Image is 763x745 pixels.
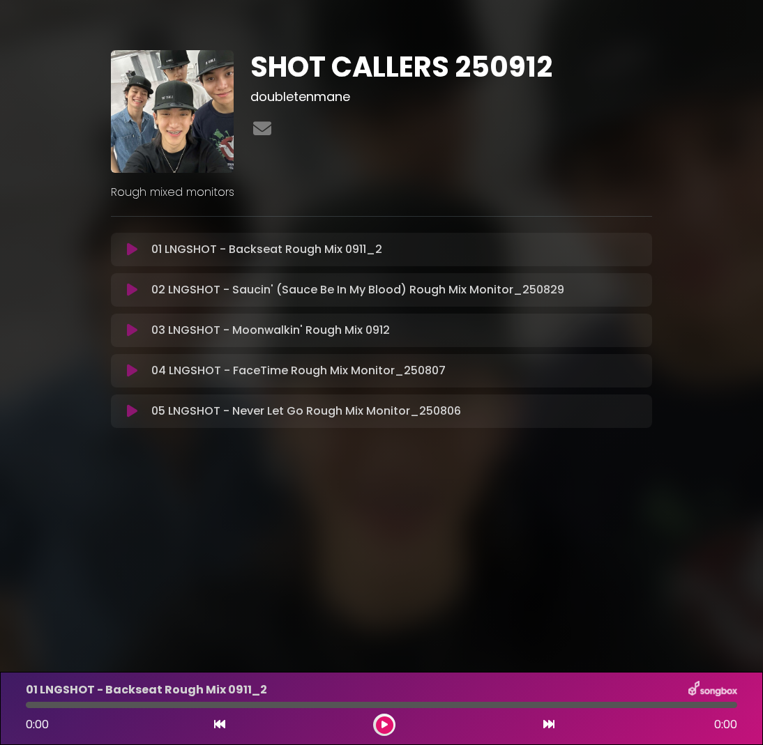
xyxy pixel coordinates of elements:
[151,403,461,420] p: 05 LNGSHOT - Never Let Go Rough Mix Monitor_250806
[151,322,390,339] p: 03 LNGSHOT - Moonwalkin' Rough Mix 0912
[250,50,652,84] h1: SHOT CALLERS 250912
[111,184,652,201] p: Rough mixed monitors
[111,50,234,173] img: EhfZEEfJT4ehH6TTm04u
[250,89,652,105] h3: doubletenmane
[151,282,564,298] p: 02 LNGSHOT - Saucin' (Sauce Be In My Blood) Rough Mix Monitor_250829
[151,241,382,258] p: 01 LNGSHOT - Backseat Rough Mix 0911_2
[151,362,446,379] p: 04 LNGSHOT - FaceTime Rough Mix Monitor_250807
